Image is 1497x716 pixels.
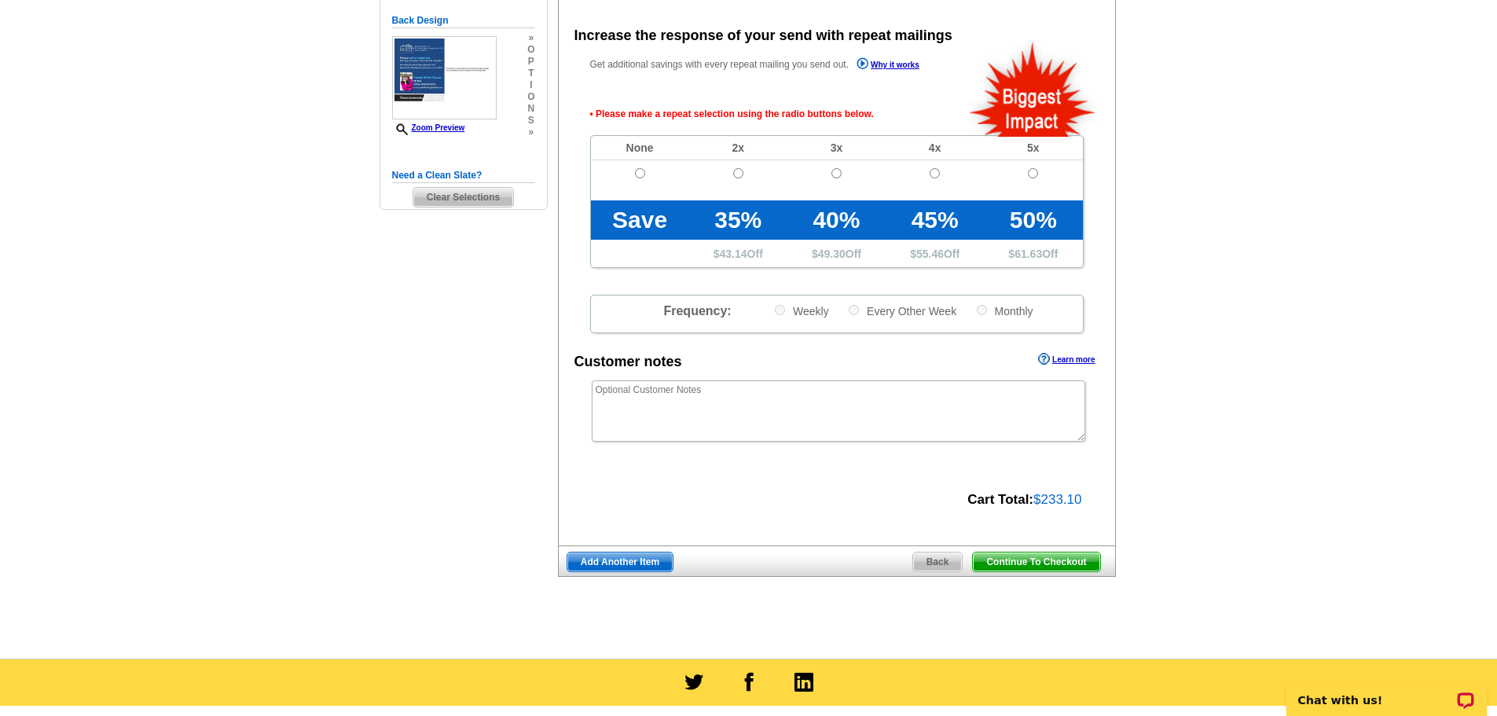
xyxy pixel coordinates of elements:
[984,200,1082,240] td: 50%
[567,552,673,572] a: Add Another Item
[1033,492,1081,507] span: $233.10
[689,240,787,267] td: $ Off
[773,303,829,318] label: Weekly
[567,553,673,571] span: Add Another Item
[527,79,534,91] span: i
[527,44,534,56] span: o
[590,56,953,74] p: Get additional savings with every repeat mailing you send out.
[392,168,535,183] h5: Need a Clean Slate?
[392,13,535,28] h5: Back Design
[689,200,787,240] td: 35%
[984,136,1082,160] td: 5x
[886,240,984,267] td: $ Off
[977,305,987,315] input: Monthly
[1015,248,1042,260] span: 61.63
[527,91,534,103] span: o
[916,248,944,260] span: 55.46
[527,68,534,79] span: t
[574,351,682,373] div: Customer notes
[787,136,886,160] td: 3x
[857,57,919,74] a: Why it works
[720,248,747,260] span: 43.14
[913,553,963,571] span: Back
[591,200,689,240] td: Save
[574,25,952,46] div: Increase the response of your send with repeat mailings
[984,240,1082,267] td: $ Off
[775,305,785,315] input: Weekly
[1276,666,1497,716] iframe: LiveChat chat widget
[527,32,534,44] span: »
[392,123,465,132] a: Zoom Preview
[967,492,1033,507] strong: Cart Total:
[847,303,956,318] label: Every Other Week
[1038,353,1095,365] a: Learn more
[818,248,846,260] span: 49.30
[689,136,787,160] td: 2x
[590,93,1084,135] span: • Please make a repeat selection using the radio buttons below.
[849,305,859,315] input: Every Other Week
[527,103,534,115] span: n
[973,553,1099,571] span: Continue To Checkout
[663,304,731,318] span: Frequency:
[591,136,689,160] td: None
[787,240,886,267] td: $ Off
[413,188,513,207] span: Clear Selections
[968,40,1098,137] img: biggestImpact.png
[527,127,534,138] span: »
[912,552,963,572] a: Back
[787,200,886,240] td: 40%
[886,136,984,160] td: 4x
[527,115,534,127] span: s
[527,56,534,68] span: p
[392,36,497,119] img: small-thumb.jpg
[886,200,984,240] td: 45%
[975,303,1033,318] label: Monthly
